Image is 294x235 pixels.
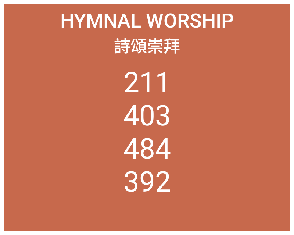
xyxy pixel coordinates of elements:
li: 403 [123,99,171,132]
span: Hymnal Worship [60,9,234,32]
span: 詩頌崇拜 [114,33,180,57]
li: 484 [123,132,171,165]
li: 211 [123,66,171,99]
li: 392 [123,165,171,199]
